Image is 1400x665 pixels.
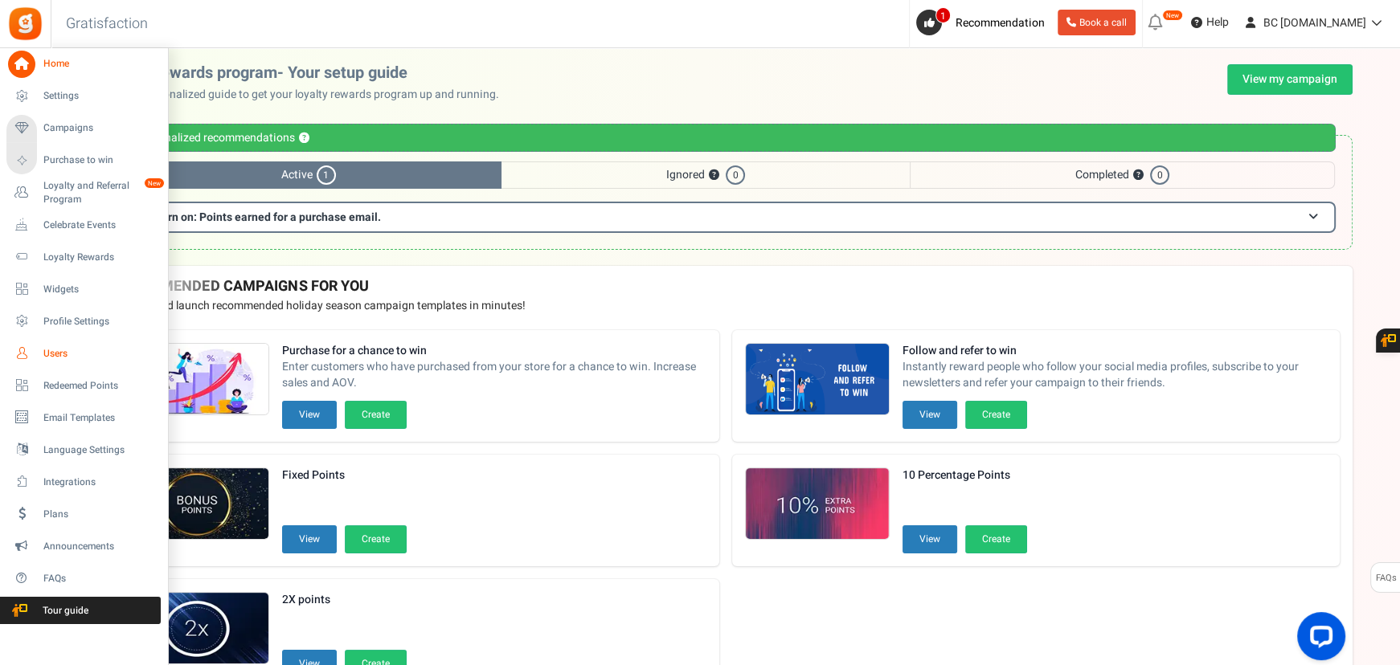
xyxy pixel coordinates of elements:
[282,401,337,429] button: View
[43,443,156,457] span: Language Settings
[125,468,268,541] img: Recommended Campaigns
[317,165,336,185] span: 1
[6,500,161,528] a: Plans
[282,343,706,359] strong: Purchase for a chance to win
[43,315,156,328] span: Profile Settings
[125,593,268,665] img: Recommended Campaigns
[6,308,161,335] a: Profile Settings
[43,153,156,167] span: Purchase to win
[1150,165,1169,185] span: 0
[6,275,161,303] a: Widgets
[43,283,156,296] span: Widgets
[6,372,161,399] a: Redeemed Points
[282,525,337,553] button: View
[43,379,156,393] span: Redeemed Points
[965,401,1027,429] button: Create
[345,525,407,553] button: Create
[7,604,120,618] span: Tour guide
[6,404,161,431] a: Email Templates
[956,14,1045,31] span: Recommendation
[6,340,161,367] a: Users
[935,7,951,23] span: 1
[7,6,43,42] img: Gratisfaction
[746,344,889,416] img: Recommended Campaigns
[1162,10,1183,21] em: New
[965,525,1027,553] button: Create
[1375,563,1397,594] span: FAQs
[6,532,161,560] a: Announcements
[43,251,156,264] span: Loyalty Rewards
[6,83,161,110] a: Settings
[43,121,156,135] span: Campaigns
[6,468,161,496] a: Integrations
[903,467,1027,483] strong: 10 Percentage Points
[345,401,407,429] button: Create
[112,279,1340,295] h4: RECOMMENDED CAMPAIGNS FOR YOU
[299,133,309,144] button: ?
[903,401,957,429] button: View
[116,124,1336,152] div: Personalized recommendations
[6,147,161,174] a: Purchase to win
[6,179,161,206] a: Loyalty and Referral Program New
[43,411,156,425] span: Email Templates
[43,218,156,232] span: Celebrate Events
[6,211,161,239] a: Celebrate Events
[6,436,161,463] a: Language Settings
[501,161,910,189] span: Ignored
[1202,14,1229,31] span: Help
[6,565,161,592] a: FAQs
[43,572,156,585] span: FAQs
[43,347,156,361] span: Users
[709,170,719,181] button: ?
[282,467,407,483] strong: Fixed Points
[48,8,166,40] h3: Gratisfaction
[43,540,156,553] span: Announcements
[916,10,1051,35] a: 1 Recommendation
[6,243,161,271] a: Loyalty Rewards
[726,165,745,185] span: 0
[1263,14,1366,31] span: BC [DOMAIN_NAME]
[116,161,501,189] span: Active
[43,89,156,103] span: Settings
[6,115,161,142] a: Campaigns
[746,468,889,541] img: Recommended Campaigns
[903,359,1327,391] span: Instantly reward people who follow your social media profiles, subscribe to your newsletters and ...
[1058,10,1136,35] a: Book a call
[282,359,706,391] span: Enter customers who have purchased from your store for a chance to win. Increase sales and AOV.
[6,51,161,78] a: Home
[43,57,156,71] span: Home
[43,475,156,489] span: Integrations
[125,344,268,416] img: Recommended Campaigns
[910,161,1335,189] span: Completed
[99,87,512,103] p: Use this personalized guide to get your loyalty rewards program up and running.
[1227,64,1353,95] a: View my campaign
[1133,170,1144,181] button: ?
[144,177,165,189] em: New
[43,179,161,206] span: Loyalty and Referral Program
[99,64,512,82] h2: Loyalty rewards program- Your setup guide
[903,525,957,553] button: View
[903,343,1327,359] strong: Follow and refer to win
[282,592,407,608] strong: 2X points
[155,209,381,226] span: Turn on: Points earned for a purchase email.
[43,508,156,521] span: Plans
[1185,10,1235,35] a: Help
[112,298,1340,314] p: Preview and launch recommended holiday season campaign templates in minutes!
